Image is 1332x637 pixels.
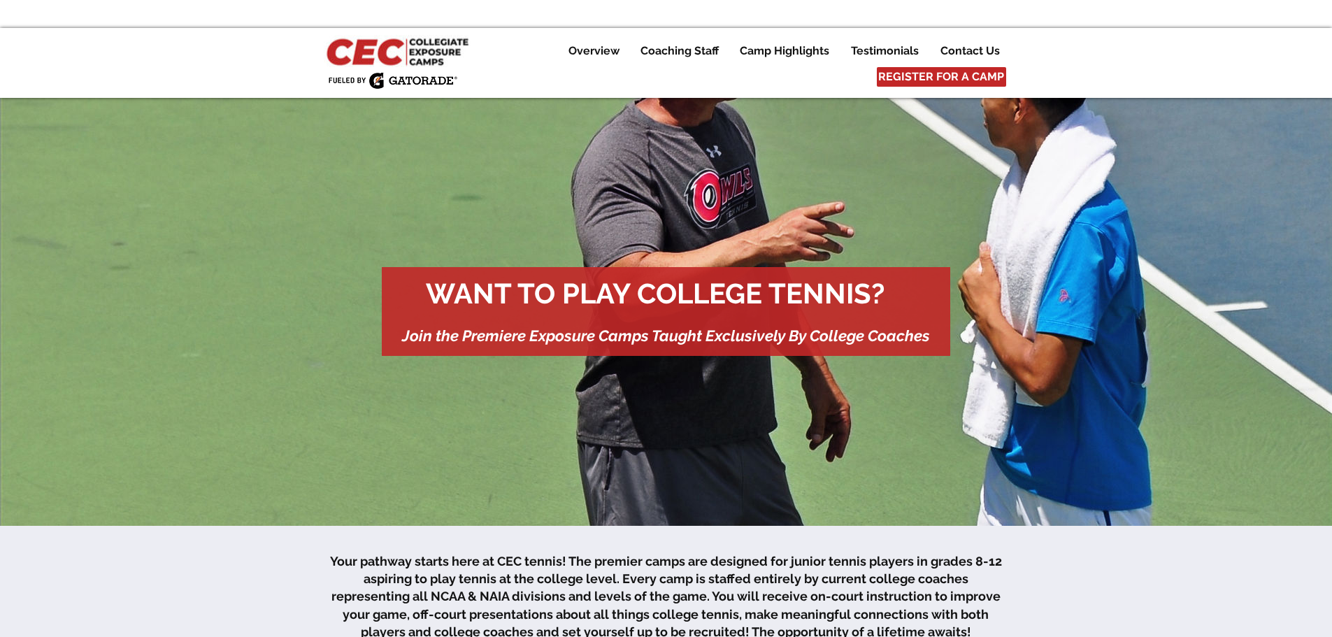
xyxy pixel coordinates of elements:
nav: Site [547,43,1010,59]
a: Testimonials [840,43,929,59]
p: Overview [561,43,626,59]
p: Contact Us [933,43,1007,59]
img: Fueled by Gatorade.png [328,72,457,89]
p: Testimonials [844,43,926,59]
img: CEC Logo Primary_edited.jpg [324,35,475,67]
p: Camp Highlights [733,43,836,59]
span: REGISTER FOR A CAMP [878,69,1004,85]
a: Contact Us [930,43,1010,59]
span: WANT TO PLAY COLLEGE TENNIS? [426,277,885,310]
span: Join the Premiere Exposure Camps Taught Exclusively By College Coaches [402,327,930,345]
p: Coaching Staff [633,43,726,59]
a: Overview [558,43,629,59]
a: Coaching Staff [630,43,729,59]
a: Camp Highlights [729,43,840,59]
a: REGISTER FOR A CAMP [877,67,1006,87]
